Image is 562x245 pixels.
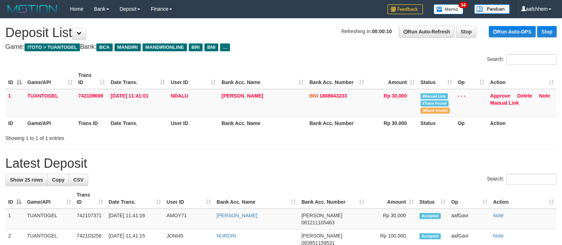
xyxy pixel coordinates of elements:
[73,177,84,183] span: CSV
[25,89,75,117] td: TUANTOGEL
[421,108,450,114] span: Bank is not match
[419,233,441,239] span: Accepted
[75,116,108,130] th: Trans ID
[5,209,24,229] td: 1
[96,43,112,51] span: BCA
[419,213,441,219] span: Accepted
[299,188,367,209] th: Bank Acc. Number: activate to sort column ascending
[216,233,236,239] a: NURDIN
[421,93,448,99] span: Manually Linked
[455,116,487,130] th: Op
[164,209,214,229] td: AMOY71
[106,188,164,209] th: Date Trans.: activate to sort column ascending
[219,69,306,89] th: Bank Acc. Name: activate to sort column ascending
[168,69,219,89] th: User ID: activate to sort column ascending
[367,209,417,229] td: Rp 30,000
[487,69,557,89] th: Action: activate to sort column ascending
[24,188,74,209] th: Game/API: activate to sort column ascending
[78,93,103,99] span: 742109699
[5,188,24,209] th: ID: activate to sort column descending
[487,116,557,130] th: Action
[301,233,342,239] span: [PERSON_NAME]
[367,116,418,130] th: Rp 30.000
[459,2,468,8] span: 34
[448,209,490,229] td: aafGavi
[108,69,168,89] th: Date Trans.: activate to sort column ascending
[489,26,536,37] a: Run Auto-DPS
[189,43,203,51] span: BRI
[506,174,557,184] input: Search:
[74,188,106,209] th: Trans ID: activate to sort column ascending
[434,4,464,14] img: Button%20Memo.svg
[539,93,550,99] a: Note
[214,188,299,209] th: Bank Acc. Name: activate to sort column ascending
[384,93,407,99] span: Rp 30,000
[10,177,43,183] span: Show 25 rows
[143,43,187,51] span: MANDIRIONLINE
[5,69,25,89] th: ID: activate to sort column descending
[5,174,48,186] a: Show 25 rows
[455,89,487,117] td: - - -
[25,69,75,89] th: Game/API: activate to sort column ascending
[309,93,318,99] span: BNI
[418,69,455,89] th: Status: activate to sort column ascending
[168,116,219,130] th: User ID
[75,69,108,89] th: Trans ID: activate to sort column ascending
[367,69,418,89] th: Amount: activate to sort column ascending
[5,26,557,40] h1: Deposit List
[421,100,449,106] span: Similar transaction found
[52,177,64,183] span: Copy
[517,93,532,99] a: Delete
[220,43,230,51] span: ...
[417,188,448,209] th: Status: activate to sort column ascending
[506,54,557,65] input: Search:
[490,100,519,106] a: Manual Link
[5,43,557,51] h4: Game: Bank:
[301,213,342,218] span: [PERSON_NAME]
[25,116,75,130] th: Game/API
[455,69,487,89] th: Op: activate to sort column ascending
[399,26,455,38] a: Run Auto-Refresh
[537,26,557,37] a: Stop
[106,209,164,229] td: [DATE] 11:41:16
[387,4,423,14] img: Feedback.jpg
[372,28,392,34] strong: 00:00:10
[69,174,88,186] a: CSV
[306,69,366,89] th: Bank Acc. Number: activate to sort column ascending
[47,174,69,186] a: Copy
[418,116,455,130] th: Status
[219,116,306,130] th: Bank Acc. Name
[204,43,218,51] span: BNI
[341,28,392,34] span: Refreshing in:
[24,209,74,229] td: TUANTOGEL
[474,4,510,14] img: panduan.png
[5,156,557,171] h1: Latest Deposit
[5,4,59,14] img: MOTION_logo.png
[493,233,504,239] a: Note
[306,116,366,130] th: Bank Acc. Number
[221,93,263,99] a: [PERSON_NAME]
[25,43,80,51] span: ITOTO > TUANTOGEL
[448,188,490,209] th: Op: activate to sort column ascending
[171,93,188,99] span: NDALU
[490,93,510,99] a: Approve
[456,26,476,38] a: Stop
[490,188,557,209] th: Action: activate to sort column ascending
[216,213,257,218] a: [PERSON_NAME]
[74,209,106,229] td: 742107371
[5,132,229,142] div: Showing 1 to 1 of 1 entries
[367,188,417,209] th: Amount: activate to sort column ascending
[111,93,148,99] span: [DATE] 11:41:01
[114,43,141,51] span: MANDIRI
[493,213,504,218] a: Note
[108,116,168,130] th: Date Trans.
[5,89,25,117] td: 1
[487,174,557,184] label: Search:
[487,54,557,65] label: Search:
[164,188,214,209] th: User ID: activate to sort column ascending
[320,93,347,99] span: Copy 1808643233 to clipboard
[301,220,334,225] span: Copy 081211105463 to clipboard
[5,116,25,130] th: ID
